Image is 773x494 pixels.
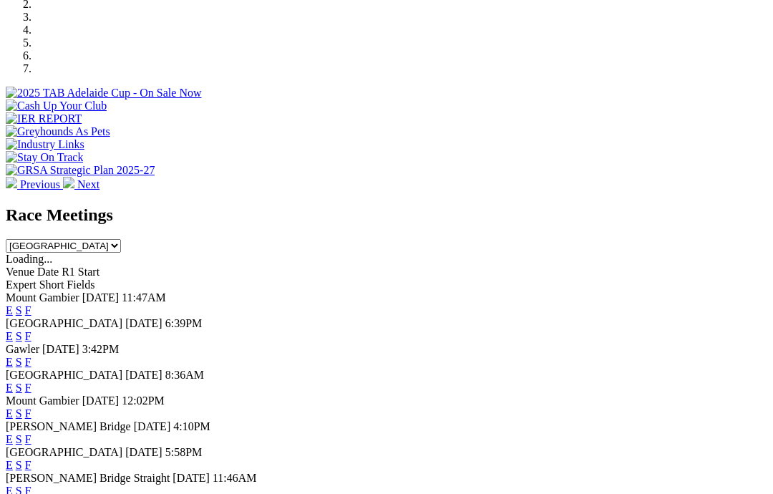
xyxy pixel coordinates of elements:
[82,291,120,304] span: [DATE]
[6,446,122,458] span: [GEOGRAPHIC_DATA]
[16,356,22,368] a: S
[173,420,210,432] span: 4:10PM
[6,382,13,394] a: E
[6,87,202,100] img: 2025 TAB Adelaide Cup - On Sale Now
[6,394,79,407] span: Mount Gambier
[165,369,204,381] span: 8:36AM
[6,138,84,151] img: Industry Links
[16,459,22,471] a: S
[37,266,59,278] span: Date
[6,356,13,368] a: E
[122,291,166,304] span: 11:47AM
[25,382,31,394] a: F
[77,178,99,190] span: Next
[165,446,203,458] span: 5:58PM
[6,330,13,342] a: E
[125,446,162,458] span: [DATE]
[16,382,22,394] a: S
[6,177,17,188] img: chevron-left-pager-white.svg
[6,317,122,329] span: [GEOGRAPHIC_DATA]
[6,343,39,355] span: Gawler
[62,266,99,278] span: R1 Start
[82,343,120,355] span: 3:42PM
[6,253,52,265] span: Loading...
[20,178,60,190] span: Previous
[6,472,170,484] span: [PERSON_NAME] Bridge Straight
[172,472,210,484] span: [DATE]
[213,472,257,484] span: 11:46AM
[6,205,767,225] h2: Race Meetings
[6,279,37,291] span: Expert
[42,343,79,355] span: [DATE]
[6,151,83,164] img: Stay On Track
[25,356,31,368] a: F
[122,394,165,407] span: 12:02PM
[6,178,63,190] a: Previous
[6,433,13,445] a: E
[6,369,122,381] span: [GEOGRAPHIC_DATA]
[63,177,74,188] img: chevron-right-pager-white.svg
[16,304,22,316] a: S
[134,420,171,432] span: [DATE]
[39,279,64,291] span: Short
[67,279,94,291] span: Fields
[125,317,162,329] span: [DATE]
[25,433,31,445] a: F
[125,369,162,381] span: [DATE]
[6,407,13,420] a: E
[6,112,82,125] img: IER REPORT
[16,407,22,420] a: S
[63,178,99,190] a: Next
[165,317,203,329] span: 6:39PM
[6,420,131,432] span: [PERSON_NAME] Bridge
[6,291,79,304] span: Mount Gambier
[25,304,31,316] a: F
[6,266,34,278] span: Venue
[16,330,22,342] a: S
[25,330,31,342] a: F
[6,304,13,316] a: E
[25,459,31,471] a: F
[6,100,107,112] img: Cash Up Your Club
[6,459,13,471] a: E
[82,394,120,407] span: [DATE]
[6,125,110,138] img: Greyhounds As Pets
[16,433,22,445] a: S
[6,164,155,177] img: GRSA Strategic Plan 2025-27
[25,407,31,420] a: F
